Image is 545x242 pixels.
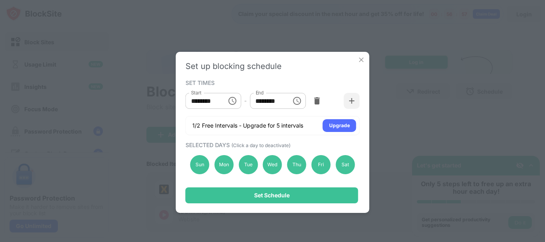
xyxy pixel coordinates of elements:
[255,89,264,96] label: End
[192,122,303,130] div: 1/2 Free Intervals - Upgrade for 5 intervals
[231,142,290,148] span: (Click a day to deactivate)
[186,142,358,148] div: SELECTED DAYS
[289,93,305,109] button: Choose time, selected time is 1:00 PM
[263,155,282,174] div: Wed
[191,89,201,96] label: Start
[214,155,233,174] div: Mon
[329,122,350,130] div: Upgrade
[239,155,258,174] div: Tue
[357,56,365,64] img: x-button.svg
[186,61,360,71] div: Set up blocking schedule
[186,79,358,86] div: SET TIMES
[336,155,355,174] div: Sat
[254,192,290,199] div: Set Schedule
[224,93,240,109] button: Choose time, selected time is 10:00 AM
[244,96,247,105] div: -
[190,155,209,174] div: Sun
[312,155,331,174] div: Fri
[287,155,306,174] div: Thu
